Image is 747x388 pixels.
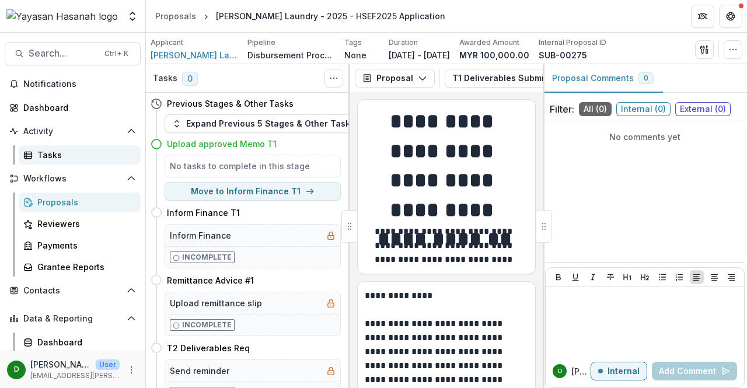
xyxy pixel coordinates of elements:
[37,239,131,251] div: Payments
[23,79,136,89] span: Notifications
[37,218,131,230] div: Reviewers
[29,48,97,59] span: Search...
[247,49,335,61] p: Disbursement Process
[389,49,450,61] p: [DATE] - [DATE]
[5,75,141,93] button: Notifications
[550,102,574,116] p: Filter:
[5,42,141,65] button: Search...
[652,362,737,380] button: Add Comment
[182,72,198,86] span: 0
[23,127,122,137] span: Activity
[591,362,647,380] button: Internal
[551,270,566,284] button: Bold
[30,358,91,370] p: [PERSON_NAME]
[543,64,663,93] button: Proposal Comments
[167,138,277,150] h4: Upload approved Memo T1
[616,102,671,116] span: Internal ( 0 )
[586,270,600,284] button: Italicize
[19,145,141,165] a: Tasks
[691,5,714,28] button: Partners
[5,281,141,300] button: Open Contacts
[19,214,141,233] a: Reviewers
[23,286,122,296] span: Contacts
[644,74,648,82] span: 0
[167,207,240,219] h4: Inform Finance T1
[459,37,519,48] p: Awarded Amount
[216,10,445,22] div: [PERSON_NAME] Laundry - 2025 - HSEF2025 Application
[167,97,294,110] h4: Previous Stages & Other Tasks
[672,270,686,284] button: Ordered List
[19,257,141,277] a: Grantee Reports
[165,182,341,201] button: Move to Inform Finance T1
[167,342,250,354] h4: T2 Deliverables Req
[165,114,362,133] button: Expand Previous 5 Stages & Other Tasks
[96,359,120,370] p: User
[445,69,603,88] button: T1 Deliverables Submission
[5,169,141,188] button: Open Workflows
[19,333,141,352] a: Dashboard
[30,370,120,381] p: [EMAIL_ADDRESS][PERSON_NAME][DOMAIN_NAME]
[23,102,131,114] div: Dashboard
[675,102,731,116] span: External ( 0 )
[170,297,262,309] h5: Upload remittance slip
[167,274,254,286] h4: Remittance Advice #1
[459,49,529,61] p: MYR 100,000.00
[344,37,362,48] p: Tags
[719,5,742,28] button: Get Help
[23,174,122,184] span: Workflows
[155,10,196,22] div: Proposals
[324,69,343,88] button: Toggle View Cancelled Tasks
[389,37,418,48] p: Duration
[37,196,131,208] div: Proposals
[579,102,612,116] span: All ( 0 )
[124,5,141,28] button: Open entity switcher
[539,49,587,61] p: SUB-00275
[655,270,669,284] button: Bullet List
[6,9,118,23] img: Yayasan Hasanah logo
[724,270,738,284] button: Align Right
[19,193,141,212] a: Proposals
[170,229,231,242] h5: Inform Finance
[19,236,141,255] a: Payments
[102,47,131,60] div: Ctrl + K
[707,270,721,284] button: Align Center
[170,160,336,172] h5: No tasks to complete in this stage
[5,122,141,141] button: Open Activity
[247,37,275,48] p: Pipeline
[23,314,122,324] span: Data & Reporting
[182,320,232,330] p: Incomplete
[37,261,131,273] div: Grantee Reports
[151,37,183,48] p: Applicant
[182,252,232,263] p: Incomplete
[690,270,704,284] button: Align Left
[638,270,652,284] button: Heading 2
[355,69,435,88] button: Proposal
[170,365,229,377] h5: Send reminder
[558,368,562,374] div: Dina
[539,37,606,48] p: Internal Proposal ID
[571,365,591,377] p: [PERSON_NAME]
[568,270,582,284] button: Underline
[14,366,19,373] div: Dina
[620,270,634,284] button: Heading 1
[37,336,131,348] div: Dashboard
[37,149,131,161] div: Tasks
[124,363,138,377] button: More
[344,49,366,61] p: None
[603,270,617,284] button: Strike
[151,8,201,25] a: Proposals
[151,49,238,61] a: [PERSON_NAME] Laundry
[5,98,141,117] a: Dashboard
[5,309,141,328] button: Open Data & Reporting
[608,366,640,376] p: Internal
[153,74,177,83] h3: Tasks
[151,8,450,25] nav: breadcrumb
[550,131,740,143] p: No comments yet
